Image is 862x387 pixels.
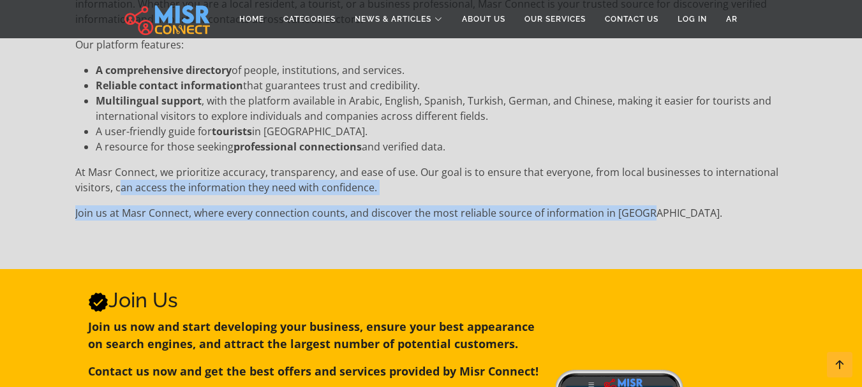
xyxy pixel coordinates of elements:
[96,93,787,124] li: , with the platform available in Arabic, English, Spanish, Turkish, German, and Chinese, making i...
[75,37,787,52] p: Our platform features:
[88,363,540,380] p: Contact us now and get the best offers and services provided by Misr Connect!
[96,124,787,139] li: A user-friendly guide for in [GEOGRAPHIC_DATA].
[595,7,668,31] a: Contact Us
[96,63,232,77] strong: A comprehensive directory
[96,78,787,93] li: that guarantees trust and credibility.
[96,139,787,154] li: A resource for those seeking and verified data.
[212,124,252,138] strong: tourists
[515,7,595,31] a: Our Services
[96,78,243,92] strong: Reliable contact information
[717,7,747,31] a: AR
[96,62,787,78] li: of people, institutions, and services.
[345,7,452,31] a: News & Articles
[124,3,210,35] img: main.misr_connect
[668,7,717,31] a: Log in
[88,318,540,353] p: Join us now and start developing your business, ensure your best appearance on search engines, an...
[88,288,540,312] h2: Join Us
[234,140,362,154] strong: professional connections
[96,94,202,108] strong: Multilingual support
[452,7,515,31] a: About Us
[230,7,274,31] a: Home
[75,164,787,195] p: At Masr Connect, we prioritize accuracy, transparency, and ease of use. Our goal is to ensure tha...
[355,13,431,25] span: News & Articles
[274,7,345,31] a: Categories
[88,292,108,312] svg: Verified account
[75,205,787,221] p: Join us at Masr Connect, where every connection counts, and discover the most reliable source of ...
